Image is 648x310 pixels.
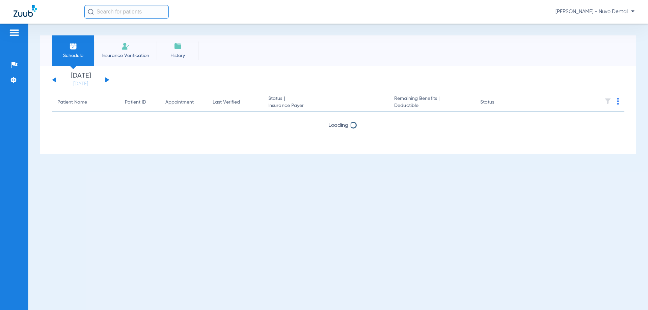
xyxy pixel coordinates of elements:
[604,98,611,105] img: filter.svg
[174,42,182,50] img: History
[125,99,155,106] div: Patient ID
[125,99,146,106] div: Patient ID
[99,52,152,59] span: Insurance Verification
[213,99,258,106] div: Last Verified
[9,29,20,37] img: hamburger-icon
[263,93,389,112] th: Status |
[122,42,130,50] img: Manual Insurance Verification
[328,123,348,128] span: Loading
[165,99,202,106] div: Appointment
[213,99,240,106] div: Last Verified
[88,9,94,15] img: Search Icon
[57,99,114,106] div: Patient Name
[57,99,87,106] div: Patient Name
[556,8,634,15] span: [PERSON_NAME] - Nuvo Dental
[13,5,37,17] img: Zuub Logo
[57,52,89,59] span: Schedule
[389,93,475,112] th: Remaining Benefits |
[162,52,194,59] span: History
[60,81,101,87] a: [DATE]
[617,98,619,105] img: group-dot-blue.svg
[69,42,77,50] img: Schedule
[84,5,169,19] input: Search for patients
[475,93,520,112] th: Status
[165,99,194,106] div: Appointment
[268,102,383,109] span: Insurance Payer
[60,73,101,87] li: [DATE]
[394,102,469,109] span: Deductible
